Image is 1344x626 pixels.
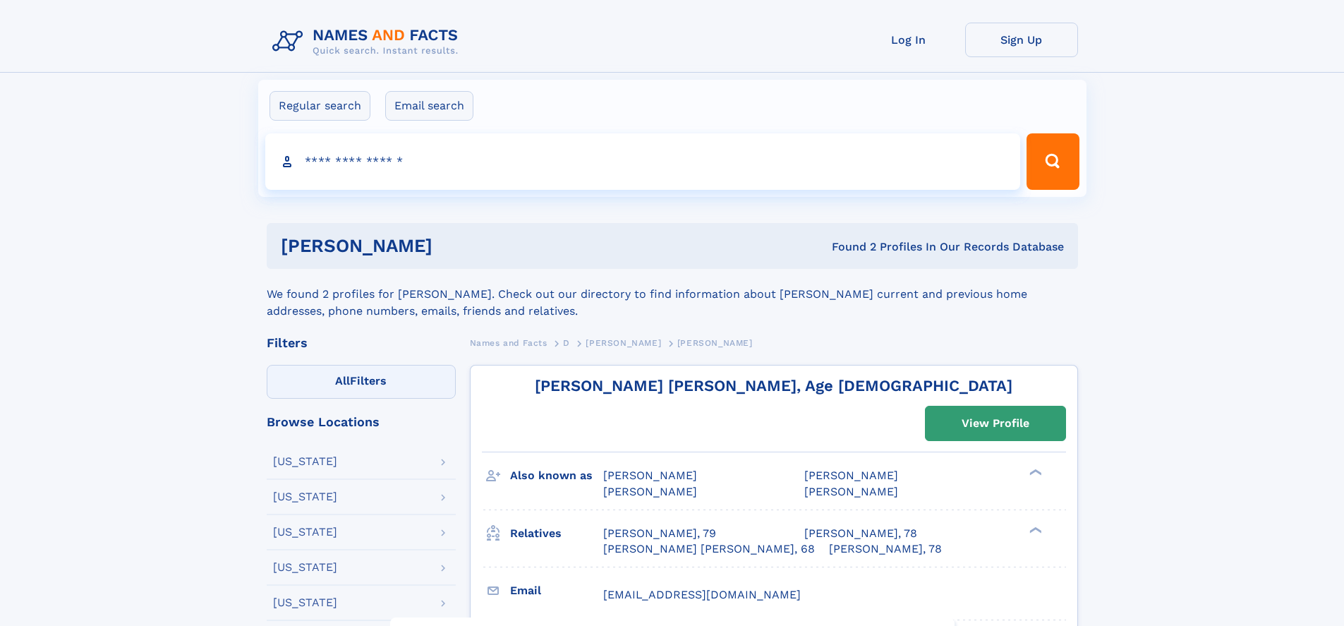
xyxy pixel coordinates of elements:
span: [PERSON_NAME] [804,485,898,498]
span: All [335,374,350,387]
label: Filters [267,365,456,399]
a: [PERSON_NAME], 79 [603,526,716,541]
div: [US_STATE] [273,562,337,573]
input: search input [265,133,1021,190]
a: [PERSON_NAME], 78 [804,526,917,541]
span: [PERSON_NAME] [586,338,661,348]
div: ❯ [1026,468,1043,477]
a: [PERSON_NAME] [PERSON_NAME], 68 [603,541,815,557]
div: [US_STATE] [273,491,337,502]
span: D [563,338,570,348]
div: Found 2 Profiles In Our Records Database [632,239,1064,255]
label: Regular search [270,91,370,121]
div: Filters [267,337,456,349]
div: [US_STATE] [273,597,337,608]
h3: Email [510,579,603,603]
div: ❯ [1026,525,1043,534]
div: We found 2 profiles for [PERSON_NAME]. Check out our directory to find information about [PERSON_... [267,269,1078,320]
a: View Profile [926,407,1065,440]
div: [US_STATE] [273,456,337,467]
img: Logo Names and Facts [267,23,470,61]
a: [PERSON_NAME] [586,334,661,351]
span: [PERSON_NAME] [804,469,898,482]
span: [EMAIL_ADDRESS][DOMAIN_NAME] [603,588,801,601]
span: [PERSON_NAME] [677,338,753,348]
a: Log In [852,23,965,57]
a: Sign Up [965,23,1078,57]
div: View Profile [962,407,1029,440]
label: Email search [385,91,473,121]
a: Names and Facts [470,334,547,351]
div: [US_STATE] [273,526,337,538]
span: [PERSON_NAME] [603,485,697,498]
span: [PERSON_NAME] [603,469,697,482]
a: D [563,334,570,351]
a: [PERSON_NAME], 78 [829,541,942,557]
button: Search Button [1027,133,1079,190]
h3: Relatives [510,522,603,546]
h3: Also known as [510,464,603,488]
div: Browse Locations [267,416,456,428]
a: [PERSON_NAME] [PERSON_NAME], Age [DEMOGRAPHIC_DATA] [535,377,1012,395]
h1: [PERSON_NAME] [281,237,632,255]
